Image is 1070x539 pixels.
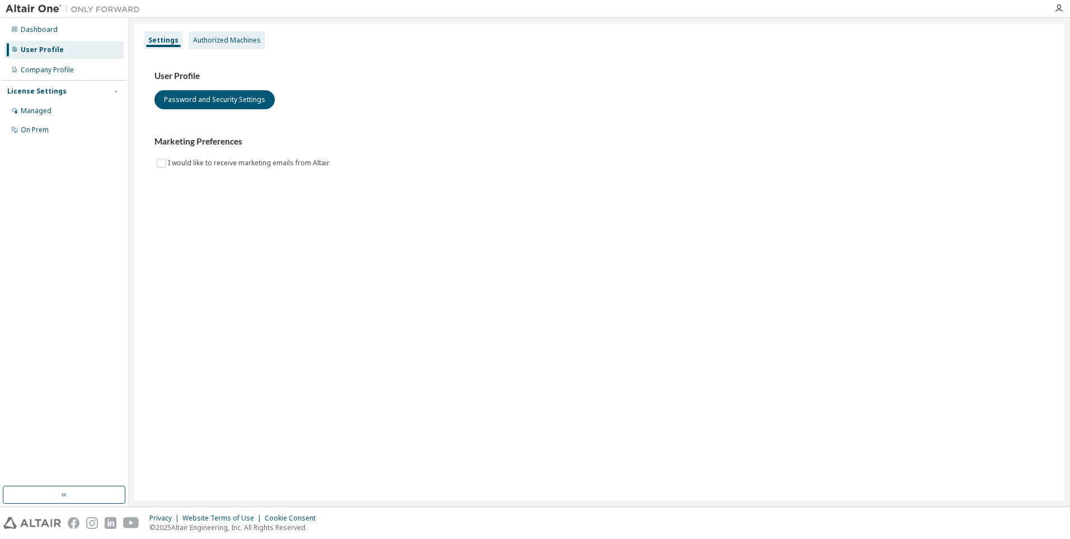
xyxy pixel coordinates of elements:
button: Password and Security Settings [154,90,275,109]
div: Website Terms of Use [182,514,265,523]
p: © 2025 Altair Engineering, Inc. All Rights Reserved. [149,523,322,532]
img: Altair One [6,3,146,15]
label: I would like to receive marketing emails from Altair [168,156,332,170]
div: Cookie Consent [265,514,322,523]
div: User Profile [21,45,64,54]
img: facebook.svg [68,517,79,529]
img: altair_logo.svg [3,517,61,529]
div: Authorized Machines [193,36,261,45]
div: On Prem [21,126,49,134]
img: instagram.svg [86,517,98,529]
div: Dashboard [21,25,58,34]
div: Settings [148,36,179,45]
h3: User Profile [154,71,1044,82]
h3: Marketing Preferences [154,136,1044,147]
div: License Settings [7,87,67,96]
div: Privacy [149,514,182,523]
div: Managed [21,106,51,115]
img: linkedin.svg [105,517,116,529]
div: Company Profile [21,66,74,75]
img: youtube.svg [123,517,139,529]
